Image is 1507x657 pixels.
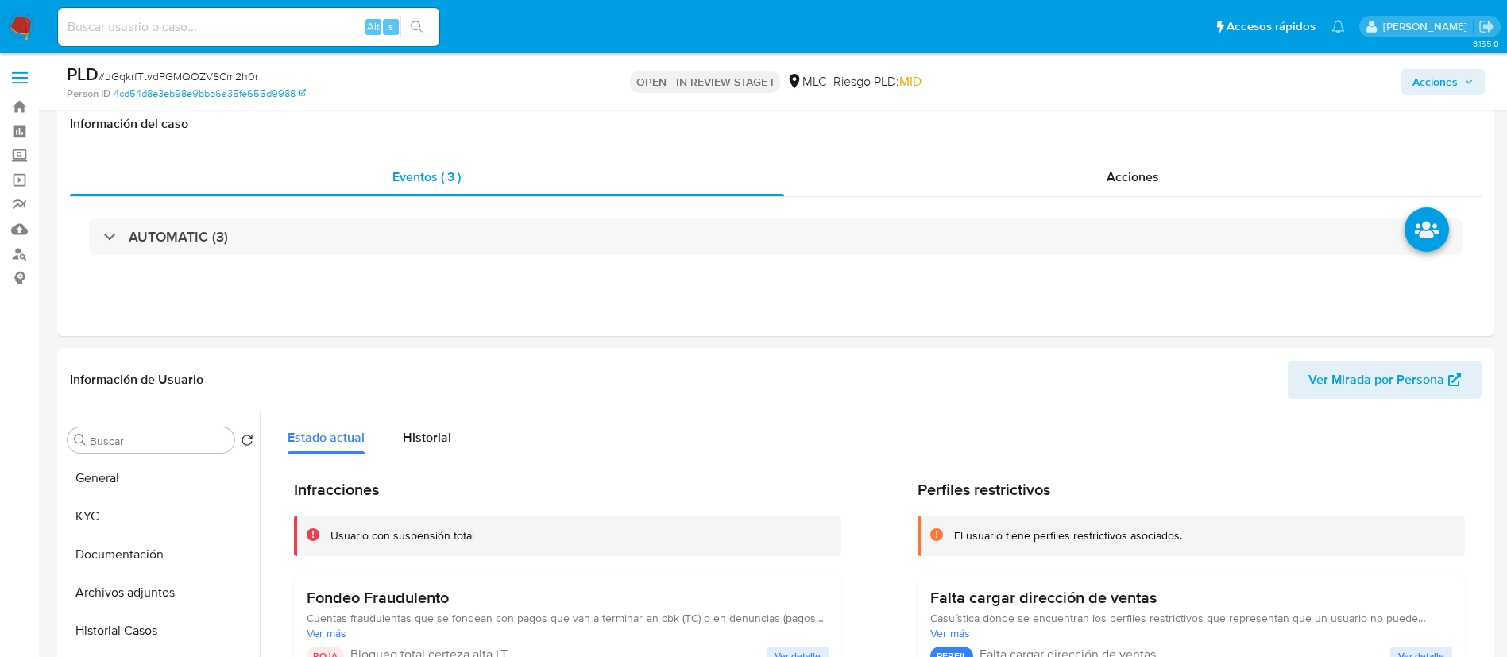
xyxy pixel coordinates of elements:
b: Person ID [67,87,110,101]
span: Eventos ( 3 ) [392,168,461,186]
button: General [61,459,260,497]
b: PLD [67,61,99,87]
span: Acciones [1107,168,1159,186]
div: AUTOMATIC (3) [89,218,1463,255]
button: Archivos adjuntos [61,574,260,612]
span: # uGqkrfTtvdPGMQOZVSCm2h0r [99,68,258,84]
button: Ver Mirada por Persona [1288,361,1482,399]
a: Salir [1478,18,1495,35]
h1: Información del caso [70,116,1482,132]
span: Acciones [1412,69,1458,95]
button: Volver al orden por defecto [241,434,253,451]
button: KYC [61,497,260,535]
p: agustina.godoy@mercadolibre.com [1383,19,1473,34]
input: Buscar usuario o caso... [58,17,439,37]
span: Ver Mirada por Persona [1308,361,1444,399]
a: Notificaciones [1331,20,1345,33]
span: Riesgo PLD: [833,73,922,91]
h1: Información de Usuario [70,372,203,388]
span: Accesos rápidos [1227,18,1316,35]
h3: AUTOMATIC (3) [129,228,228,245]
span: MID [899,72,922,91]
button: search-icon [400,16,433,38]
button: Documentación [61,535,260,574]
button: Acciones [1401,69,1485,95]
button: Buscar [74,434,87,446]
input: Buscar [90,434,228,448]
p: OPEN - IN REVIEW STAGE I [630,71,780,93]
span: Alt [367,19,380,34]
a: 4cd54d8e3eb98e9bbb6a35fe655d9988 [114,87,306,101]
button: Historial Casos [61,612,260,650]
span: s [388,19,393,34]
div: MLC [786,73,827,91]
